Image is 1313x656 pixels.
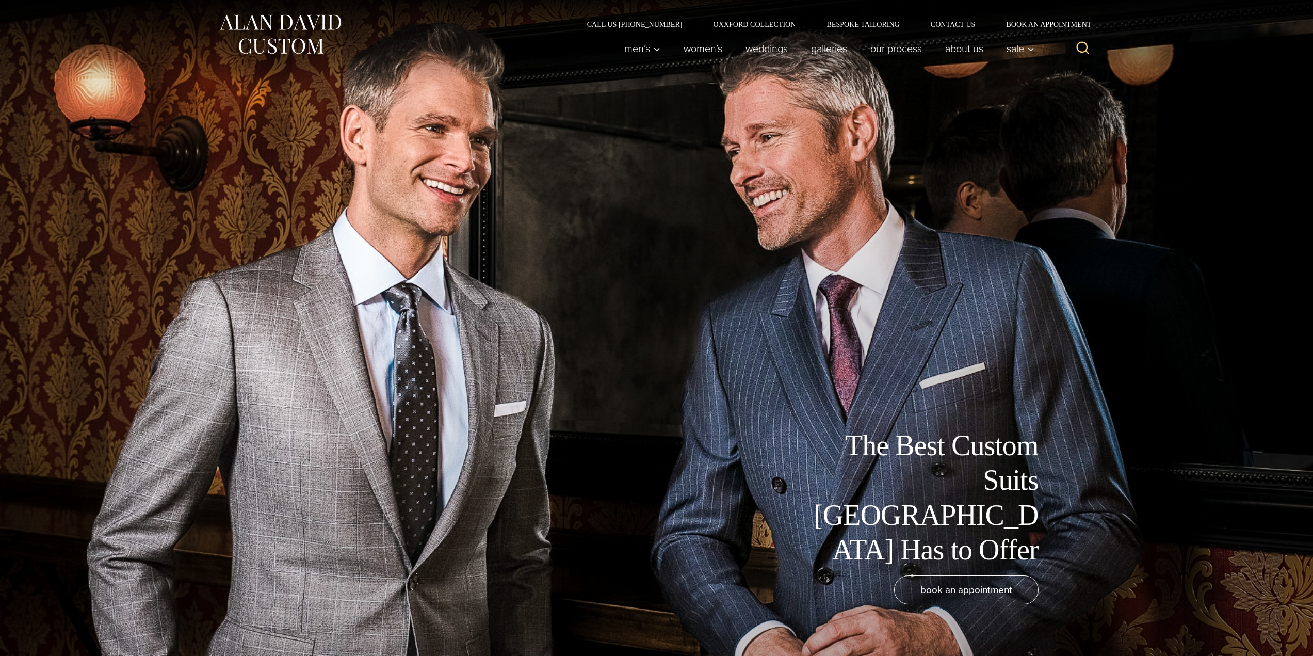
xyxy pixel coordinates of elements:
[1071,36,1095,61] button: View Search Form
[624,43,660,54] span: Men’s
[612,38,1040,59] nav: Primary Navigation
[698,21,811,28] a: Oxxford Collection
[915,21,991,28] a: Contact Us
[734,38,799,59] a: weddings
[858,38,933,59] a: Our Process
[933,38,995,59] a: About Us
[806,428,1039,567] h1: The Best Custom Suits [GEOGRAPHIC_DATA] Has to Offer
[672,38,734,59] a: Women’s
[572,21,1095,28] nav: Secondary Navigation
[218,11,342,57] img: Alan David Custom
[894,575,1039,604] a: book an appointment
[1007,43,1034,54] span: Sale
[572,21,698,28] a: Call Us [PHONE_NUMBER]
[991,21,1095,28] a: Book an Appointment
[811,21,915,28] a: Bespoke Tailoring
[799,38,858,59] a: Galleries
[920,582,1012,597] span: book an appointment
